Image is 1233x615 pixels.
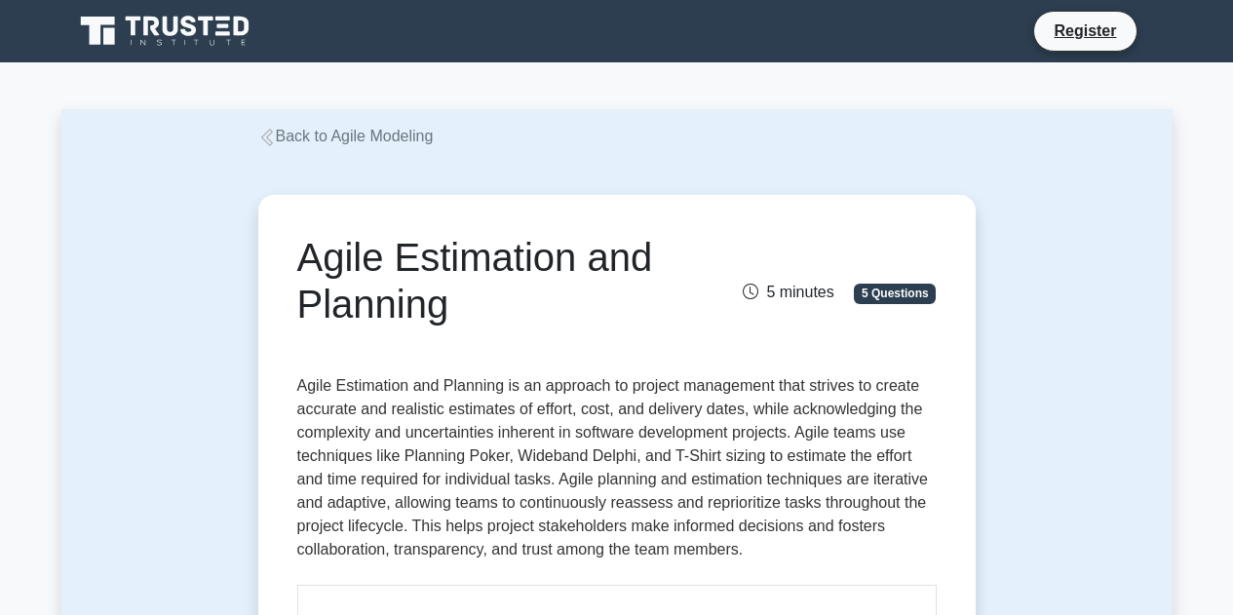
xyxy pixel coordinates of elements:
[297,234,715,327] h1: Agile Estimation and Planning
[258,128,434,144] a: Back to Agile Modeling
[854,284,936,303] span: 5 Questions
[1042,19,1128,43] a: Register
[297,374,937,569] p: Agile Estimation and Planning is an approach to project management that strives to create accurat...
[743,284,833,300] span: 5 minutes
